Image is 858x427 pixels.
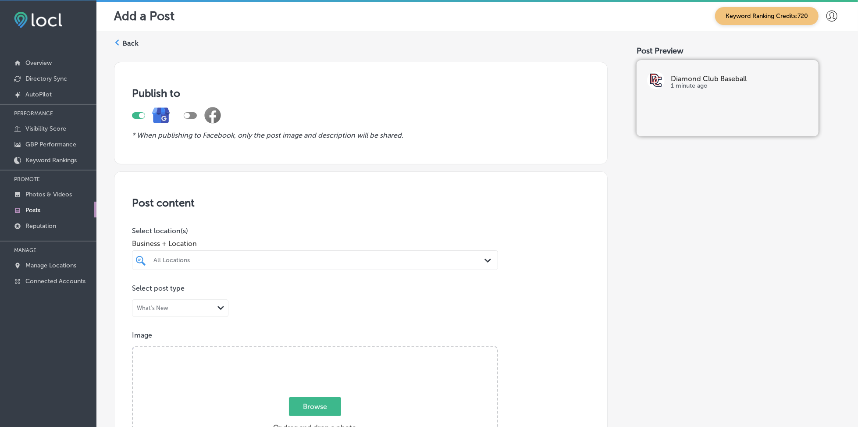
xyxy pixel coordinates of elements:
[132,239,498,248] span: Business + Location
[132,196,590,209] h3: Post content
[25,59,52,67] p: Overview
[14,12,62,28] img: fda3e92497d09a02dc62c9cd864e3231.png
[715,7,819,25] span: Keyword Ranking Credits: 720
[25,206,40,214] p: Posts
[122,39,139,48] label: Back
[132,331,590,339] p: Image
[25,278,85,285] p: Connected Accounts
[153,256,485,264] div: All Locations
[289,397,341,416] span: Browse
[25,262,76,269] p: Manage Locations
[25,75,67,82] p: Directory Sync
[132,284,590,292] p: Select post type
[25,191,72,198] p: Photos & Videos
[647,71,665,89] img: logo
[637,46,840,56] div: Post Preview
[132,131,403,139] i: * When publishing to Facebook, only the post image and description will be shared.
[671,75,808,82] p: Diamond Club Baseball
[114,9,174,23] p: Add a Post
[25,157,77,164] p: Keyword Rankings
[25,91,52,98] p: AutoPilot
[137,305,168,312] div: What's New
[25,141,76,148] p: GBP Performance
[25,125,66,132] p: Visibility Score
[25,222,56,230] p: Reputation
[671,82,808,89] p: 1 minute ago
[132,227,498,235] p: Select location(s)
[132,87,590,100] h3: Publish to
